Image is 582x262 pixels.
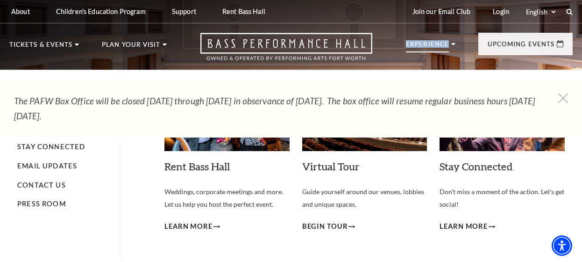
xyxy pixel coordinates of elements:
[440,186,565,211] p: Don’t miss a moment of the action. Let's get social!
[17,200,66,208] a: Press Room
[172,7,196,15] p: Support
[302,186,427,211] p: Guide yourself around our venues, lobbies and unique spaces.
[102,42,160,53] p: Plan Your Visit
[9,42,72,53] p: Tickets & Events
[222,7,265,15] p: Rent Bass Hall
[14,95,535,121] em: The PAFW Box Office will be closed [DATE] through [DATE] in observance of [DATE]. The box office ...
[164,221,213,233] span: Learn More
[302,160,360,173] a: Virtual Tour
[440,221,495,233] a: Learn More Stay Connected
[406,41,449,52] p: Experience
[56,7,146,15] p: Children's Education Program
[440,221,488,233] span: Learn More
[440,160,512,173] a: Stay Connected
[302,221,355,233] a: Begin Tour
[302,221,348,233] span: Begin Tour
[17,143,85,151] a: Stay Connected
[17,181,66,189] a: Contact Us
[164,160,230,173] a: Rent Bass Hall
[167,33,406,70] a: Open this option
[11,7,30,15] p: About
[164,186,290,211] p: Weddings, corporate meetings and more. Let us help you host the perfect event.
[488,41,554,52] p: Upcoming Events
[524,7,557,16] select: Select:
[552,235,572,256] div: Accessibility Menu
[17,162,77,170] a: Email Updates
[164,221,220,233] a: Learn More Rent Bass Hall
